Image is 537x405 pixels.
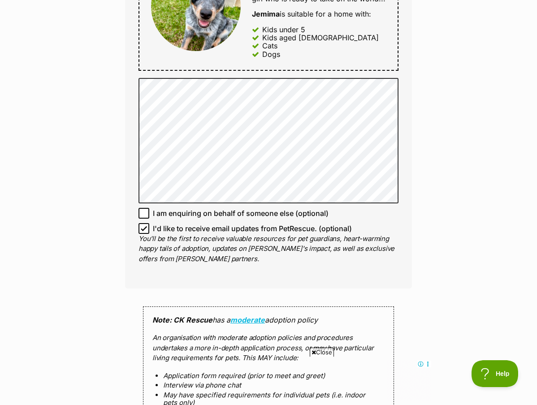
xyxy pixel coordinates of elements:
div: Kids aged [DEMOGRAPHIC_DATA] [262,34,379,42]
p: You'll be the first to receive valuable resources for pet guardians, heart-warming happy tails of... [139,234,398,264]
span: I'd like to receive email updates from PetRescue. (optional) [153,223,352,234]
div: is suitable for a home with: [252,10,386,18]
div: Cats [262,42,277,50]
span: I am enquiring on behalf of someone else (optional) [153,208,329,219]
strong: Jemima [252,9,280,18]
a: moderate [230,315,265,324]
strong: Note: CK Rescue [152,315,212,324]
div: Dogs [262,50,280,58]
span: Close [310,348,334,357]
div: Kids under 5 [262,26,305,34]
p: An organisation with moderate adoption policies and procedures undertakes a more in-depth applica... [152,333,385,363]
iframe: Help Scout Beacon - Open [472,360,519,387]
iframe: Advertisement [105,360,432,401]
